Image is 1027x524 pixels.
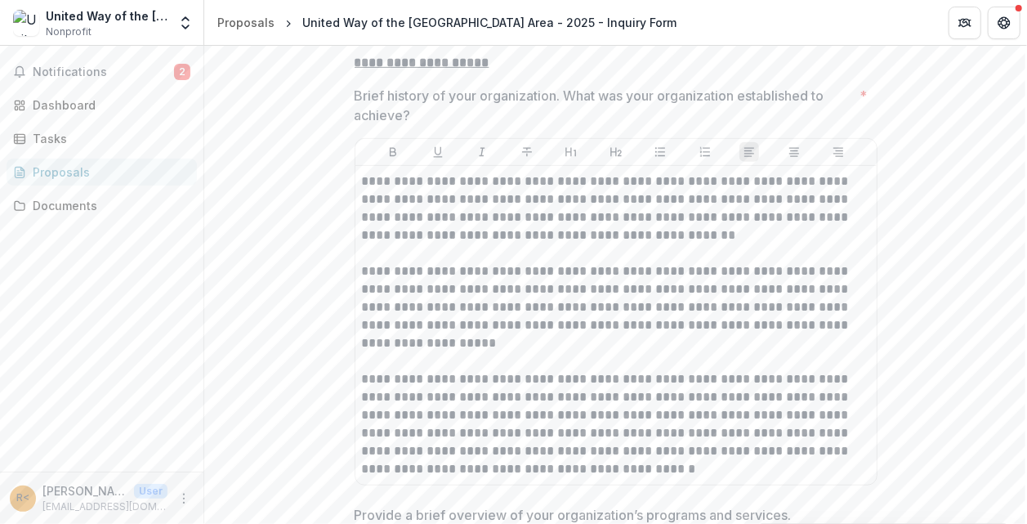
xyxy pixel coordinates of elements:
[217,14,275,31] div: Proposals
[383,142,403,162] button: Bold
[949,7,981,39] button: Partners
[784,142,804,162] button: Align Center
[302,14,676,31] div: United Way of the [GEOGRAPHIC_DATA] Area - 2025 - Inquiry Form
[7,92,197,119] a: Dashboard
[355,86,854,125] p: Brief history of your organization. What was your organization established to achieve?
[650,142,670,162] button: Bullet List
[33,96,184,114] div: Dashboard
[7,125,197,152] a: Tasks
[13,10,39,36] img: United Way of the Greater Dayton Area
[739,142,759,162] button: Align Left
[517,142,537,162] button: Strike
[695,142,715,162] button: Ordered List
[33,130,184,147] div: Tasks
[42,482,127,499] p: [PERSON_NAME] <[EMAIL_ADDRESS][DOMAIN_NAME]> <[EMAIL_ADDRESS][DOMAIN_NAME]>
[211,11,683,34] nav: breadcrumb
[472,142,492,162] button: Italicize
[174,489,194,508] button: More
[33,163,184,181] div: Proposals
[16,493,29,504] div: Rebecca Cantrell <rebeccac@dayton-unitedway.org> <rebeccac@dayton-unitedway.org>
[828,142,848,162] button: Align Right
[7,159,197,186] a: Proposals
[7,192,197,219] a: Documents
[988,7,1020,39] button: Get Help
[33,197,184,214] div: Documents
[46,7,167,25] div: United Way of the [GEOGRAPHIC_DATA] Area
[42,499,167,514] p: [EMAIL_ADDRESS][DOMAIN_NAME]
[134,484,167,499] p: User
[561,142,581,162] button: Heading 1
[7,59,197,85] button: Notifications2
[174,7,197,39] button: Open entity switcher
[174,64,190,80] span: 2
[606,142,626,162] button: Heading 2
[211,11,281,34] a: Proposals
[33,65,174,79] span: Notifications
[46,25,92,39] span: Nonprofit
[428,142,448,162] button: Underline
